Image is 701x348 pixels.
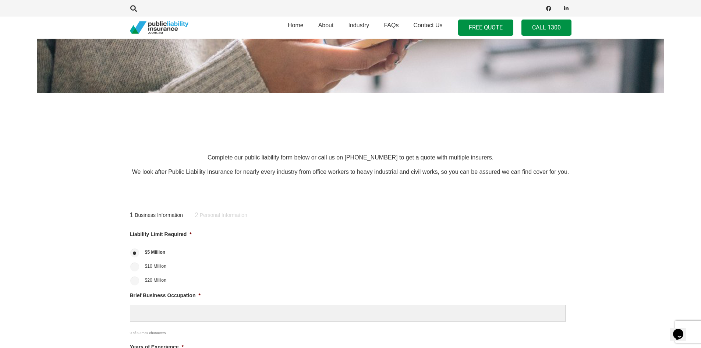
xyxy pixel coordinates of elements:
[521,20,571,36] a: Call 1300
[130,154,571,162] p: Complete our public liability form below or call us on [PHONE_NUMBER] to get a quote with multipl...
[130,21,188,34] a: pli_logotransparent
[376,14,406,41] a: FAQs
[478,93,515,130] img: allianz
[595,93,632,130] img: Vero
[145,277,166,284] label: $20 Million
[130,323,531,337] div: 0 of 50 max characters
[561,3,571,14] a: LinkedIn
[130,231,192,238] label: Liability Limit Required
[348,22,369,28] span: Industry
[127,5,141,12] a: Search
[145,263,166,270] label: $10 Million
[341,14,376,41] a: Industry
[670,319,694,341] iframe: chat widget
[288,22,304,28] span: Home
[195,211,198,219] span: 2
[135,212,183,219] span: Business Information
[130,211,134,219] span: 1
[362,93,399,130] img: qbe
[200,212,247,219] span: Personal Information
[130,292,201,299] label: Brief Business Occupation
[318,22,334,28] span: About
[245,93,282,130] img: aig
[280,14,311,41] a: Home
[544,3,554,14] a: Facebook
[458,20,513,36] a: FREE QUOTE
[311,14,341,41] a: About
[128,93,165,130] img: steadfast
[413,22,442,28] span: Contact Us
[406,14,450,41] a: Contact Us
[145,249,165,256] label: $5 Million
[130,168,571,176] p: We look after Public Liability Insurance for nearly every industry from office workers to heavy i...
[384,22,399,28] span: FAQs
